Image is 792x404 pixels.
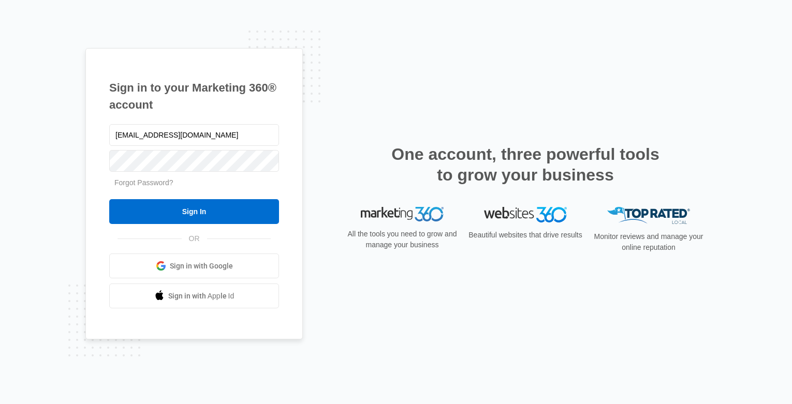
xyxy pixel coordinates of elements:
[109,283,279,308] a: Sign in with Apple Id
[109,124,279,146] input: Email
[484,207,567,222] img: Websites 360
[344,229,460,250] p: All the tools you need to grow and manage your business
[182,233,207,244] span: OR
[591,231,707,253] p: Monitor reviews and manage your online reputation
[361,207,444,221] img: Marketing 360
[168,291,234,302] span: Sign in with Apple Id
[114,178,173,187] a: Forgot Password?
[467,230,583,241] p: Beautiful websites that drive results
[170,261,233,272] span: Sign in with Google
[607,207,690,224] img: Top Rated Local
[109,253,279,278] a: Sign in with Google
[109,79,279,113] h1: Sign in to your Marketing 360® account
[109,199,279,224] input: Sign In
[388,144,663,185] h2: One account, three powerful tools to grow your business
